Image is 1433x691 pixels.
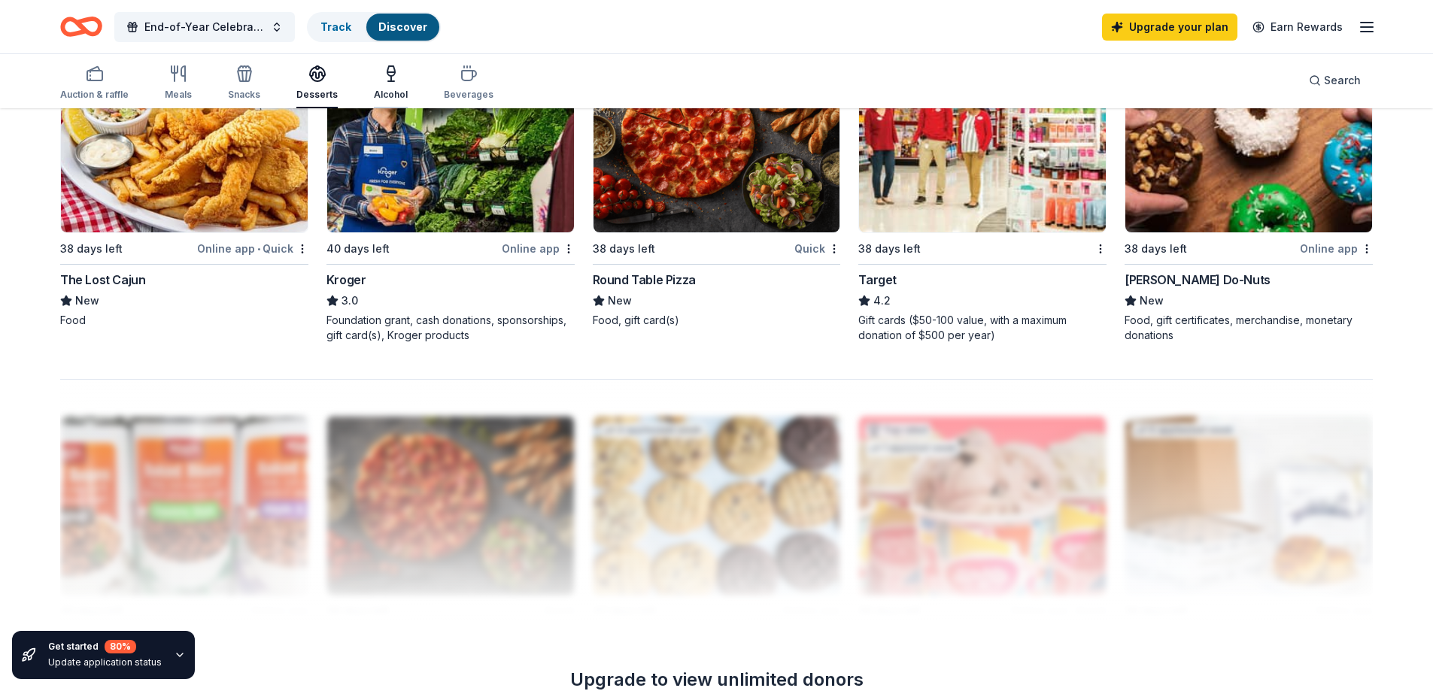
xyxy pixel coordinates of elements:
a: Image for Kroger1 applylast week40 days leftOnline appKroger3.0Foundation grant, cash donations, ... [326,53,575,343]
span: End-of-Year Celebration [144,18,265,36]
a: Image for The Lost Cajun38 days leftOnline app•QuickThe Lost CajunNewFood [60,53,308,328]
div: Food [60,313,308,328]
div: Update application status [48,656,162,668]
span: • [257,243,260,255]
div: Online app Quick [197,239,308,258]
a: Image for Round Table Pizza38 days leftQuickRound Table PizzaNewFood, gift card(s) [593,53,841,328]
div: Kroger [326,271,366,289]
div: 38 days left [858,240,921,258]
span: Search [1324,71,1361,89]
img: Image for The Lost Cajun [61,53,308,232]
div: 38 days left [60,240,123,258]
div: Snacks [228,89,260,101]
button: Search [1297,65,1373,95]
div: Round Table Pizza [593,271,696,289]
span: New [75,292,99,310]
button: Snacks [228,59,260,108]
span: 3.0 [342,292,358,310]
button: End-of-Year Celebration [114,12,295,42]
span: New [1140,292,1164,310]
button: Alcohol [374,59,408,108]
a: Image for Target3 applieslast week38 days leftTarget4.2Gift cards ($50-100 value, with a maximum ... [858,53,1107,343]
button: TrackDiscover [307,12,441,42]
div: Alcohol [374,89,408,101]
button: Desserts [296,59,338,108]
a: Track [320,20,351,33]
div: Beverages [444,89,493,101]
div: Get started [48,640,162,653]
div: The Lost Cajun [60,271,145,289]
div: Foundation grant, cash donations, sponsorships, gift card(s), Kroger products [326,313,575,343]
div: 38 days left [593,240,655,258]
div: Auction & raffle [60,89,129,101]
div: Gift cards ($50-100 value, with a maximum donation of $500 per year) [858,313,1107,343]
div: Meals [165,89,192,101]
span: New [608,292,632,310]
div: 38 days left [1125,240,1187,258]
span: 4.2 [873,292,891,310]
button: Auction & raffle [60,59,129,108]
img: Image for Target [859,53,1106,232]
button: Beverages [444,59,493,108]
img: Image for Shipley Do-Nuts [1125,53,1372,232]
button: Meals [165,59,192,108]
div: Food, gift card(s) [593,313,841,328]
div: 80 % [105,640,136,653]
a: Image for Shipley Do-Nuts2 applieslast week38 days leftOnline app[PERSON_NAME] Do-NutsNewFood, gi... [1125,53,1373,343]
div: Quick [794,239,840,258]
div: Food, gift certificates, merchandise, monetary donations [1125,313,1373,343]
img: Image for Kroger [327,53,574,232]
a: Discover [378,20,427,33]
div: Desserts [296,89,338,101]
div: 40 days left [326,240,390,258]
div: Target [858,271,897,289]
div: Online app [502,239,575,258]
div: [PERSON_NAME] Do-Nuts [1125,271,1271,289]
a: Upgrade your plan [1102,14,1237,41]
img: Image for Round Table Pizza [594,53,840,232]
div: Online app [1300,239,1373,258]
a: Earn Rewards [1243,14,1352,41]
a: Home [60,9,102,44]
